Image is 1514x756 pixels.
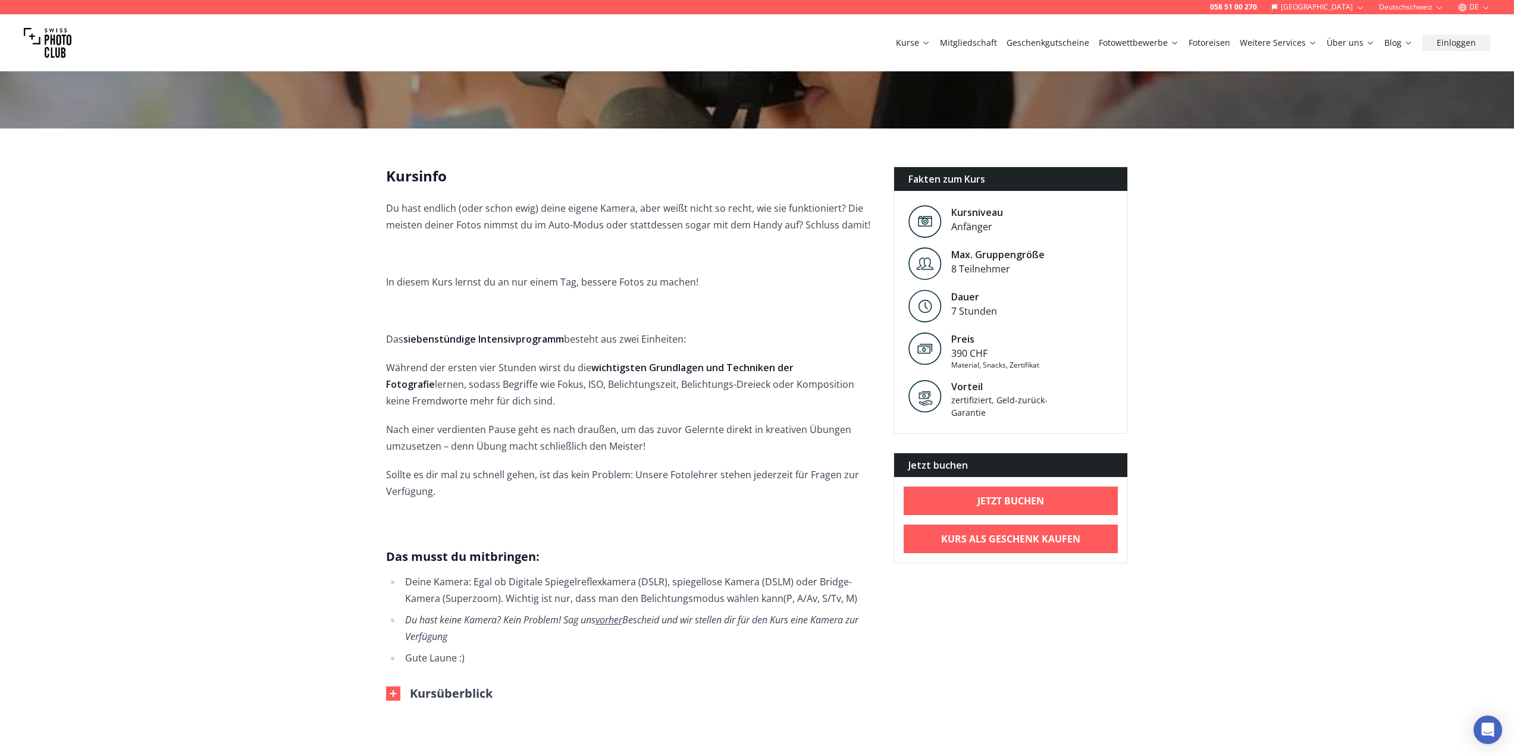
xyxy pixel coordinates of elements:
div: Fakten zum Kurs [894,167,1128,191]
img: Preis [908,332,942,365]
div: 390 CHF [951,346,1039,360]
button: Fotowettbewerbe [1094,34,1184,51]
li: Gute Laune :) [402,650,874,666]
p: Du hast endlich (oder schon ewig) deine eigene Kamera, aber weißt nicht so recht, wie sie funktio... [386,200,874,233]
b: Jetzt buchen [977,494,1044,508]
div: Material, Snacks, Zertifikat [951,360,1039,370]
button: Kurse [891,34,935,51]
a: Kurse [896,37,930,49]
a: Fotoreisen [1189,37,1230,49]
p: Sollte es dir mal zu schnell gehen, ist das kein Problem: Unsere Fotolehrer stehen jederzeit für ... [386,466,874,500]
div: Open Intercom Messenger [1474,716,1502,744]
div: Jetzt buchen [894,453,1128,477]
div: Max. Gruppengröße [951,247,1045,262]
div: zertifiziert, Geld-zurück-Garantie [951,394,1052,419]
em: Du hast keine Kamera? Kein Problem! Sag uns Bescheid und wir stellen dir für den Kurs eine Kamera... [405,613,858,643]
div: Vorteil [951,379,1052,394]
button: Fotoreisen [1184,34,1235,51]
a: Geschenkgutscheine [1007,37,1089,49]
button: Blog [1380,34,1418,51]
div: Kursniveau [951,205,1003,219]
a: Mitgliedschaft [940,37,997,49]
div: Preis [951,332,1039,346]
h2: Kursinfo [386,167,874,186]
b: Kurs als Geschenk kaufen [941,532,1080,546]
img: Swiss photo club [24,19,71,67]
div: 8 Teilnehmer [951,262,1045,276]
button: Über uns [1322,34,1380,51]
button: Geschenkgutscheine [1002,34,1094,51]
button: Kursüberblick [386,685,493,702]
a: Jetzt buchen [904,487,1118,515]
li: Deine Kamera: Egal ob Digitale Spiegelreflexkamera ( (P, A/Av, S/Tv, M) [402,573,874,607]
img: Level [908,290,942,322]
img: Outline Close [386,686,400,701]
button: Einloggen [1422,34,1490,51]
div: 7 Stunden [951,304,997,318]
p: Während der ersten vier Stunden wirst du die lernen, sodass Begriffe wie Fokus, ISO, Belichtungsz... [386,359,874,409]
img: Level [908,247,942,280]
p: Das besteht aus zwei Einheiten: [386,331,874,347]
strong: Das musst du mitbringen: [386,548,540,564]
div: Anfänger [951,219,1003,234]
a: Kurs als Geschenk kaufen [904,525,1118,553]
img: Vorteil [908,379,942,413]
p: In diesem Kurs lernst du an nur einem Tag, bessere Fotos zu machen! [386,274,874,290]
img: Level [908,205,942,238]
a: 058 51 00 270 [1210,2,1257,12]
a: Fotowettbewerbe [1099,37,1179,49]
strong: siebenstündige Intensivprogramm [403,332,564,346]
p: Nach einer verdienten Pause geht es nach draußen, um das zuvor Gelernte direkt in kreativen Übung... [386,421,874,454]
a: Blog [1384,37,1413,49]
button: Weitere Services [1235,34,1322,51]
a: Weitere Services [1240,37,1317,49]
u: vorher [595,613,622,626]
button: Mitgliedschaft [935,34,1002,51]
a: Über uns [1327,37,1375,49]
div: Dauer [951,290,997,304]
